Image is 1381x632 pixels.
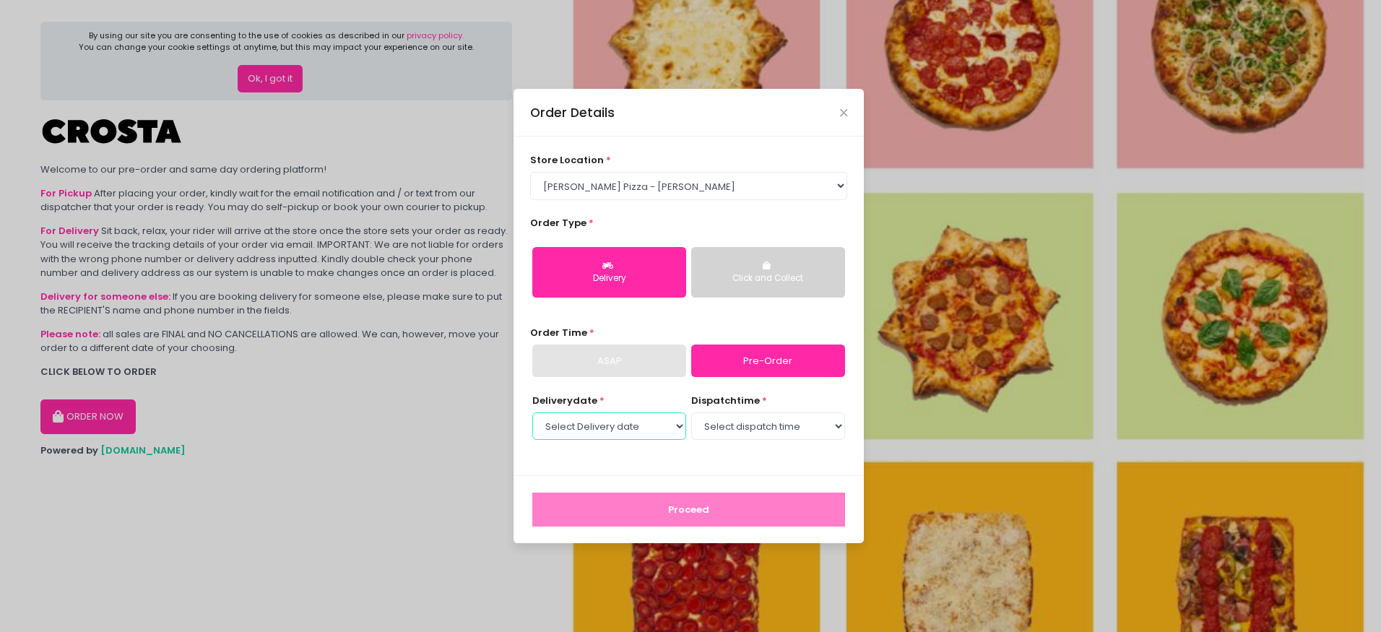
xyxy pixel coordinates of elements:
span: dispatch time [691,394,760,407]
button: Click and Collect [691,247,845,298]
a: Pre-Order [691,345,845,378]
span: Order Type [530,216,586,230]
span: Order Time [530,326,587,339]
div: Click and Collect [701,272,835,285]
button: Close [840,109,847,116]
button: Delivery [532,247,686,298]
div: Delivery [542,272,676,285]
button: Proceed [532,493,845,527]
div: Order Details [530,103,615,122]
span: Delivery date [532,394,597,407]
span: store location [530,153,604,167]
